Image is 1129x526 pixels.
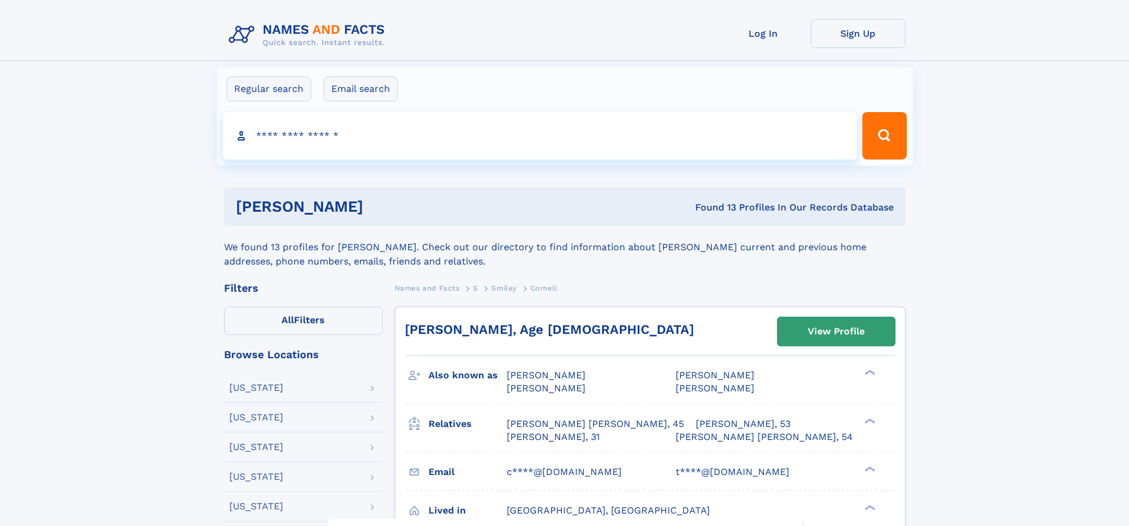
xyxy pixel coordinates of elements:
div: We found 13 profiles for [PERSON_NAME]. Check out our directory to find information about [PERSON... [224,226,906,269]
img: Logo Names and Facts [224,19,395,51]
label: Regular search [226,76,311,101]
div: [US_STATE] [229,413,283,422]
div: ❯ [862,503,876,511]
a: Smiley [491,280,517,295]
span: [GEOGRAPHIC_DATA], [GEOGRAPHIC_DATA] [507,505,710,516]
a: Names and Facts [395,280,460,295]
span: [PERSON_NAME] [507,382,586,394]
h3: Also known as [428,365,507,385]
span: Smiley [491,284,517,292]
a: Log In [716,19,811,48]
span: Cornell [530,284,558,292]
span: [PERSON_NAME] [507,369,586,381]
div: ❯ [862,465,876,473]
div: ❯ [862,417,876,425]
a: [PERSON_NAME], Age [DEMOGRAPHIC_DATA] [405,322,694,337]
h3: Email [428,462,507,482]
div: Found 13 Profiles In Our Records Database [529,201,894,214]
span: S [473,284,478,292]
div: ❯ [862,369,876,377]
label: Email search [324,76,398,101]
div: [US_STATE] [229,442,283,452]
div: View Profile [808,318,865,345]
input: search input [223,112,858,160]
h3: Relatives [428,414,507,434]
a: [PERSON_NAME], 31 [507,431,600,444]
div: Filters [224,283,383,294]
div: [US_STATE] [229,472,283,482]
a: View Profile [778,317,895,346]
a: S [473,280,478,295]
h1: [PERSON_NAME] [236,199,529,214]
a: [PERSON_NAME] [PERSON_NAME], 54 [676,431,853,444]
div: [US_STATE] [229,383,283,393]
div: [US_STATE] [229,502,283,511]
button: Search Button [862,112,906,160]
a: [PERSON_NAME] [PERSON_NAME], 45 [507,417,684,431]
a: [PERSON_NAME], 53 [696,417,791,431]
span: [PERSON_NAME] [676,369,754,381]
h3: Lived in [428,501,507,521]
span: All [282,314,294,326]
label: Filters [224,307,383,335]
div: Browse Locations [224,349,383,360]
a: Sign Up [811,19,906,48]
span: [PERSON_NAME] [676,382,754,394]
